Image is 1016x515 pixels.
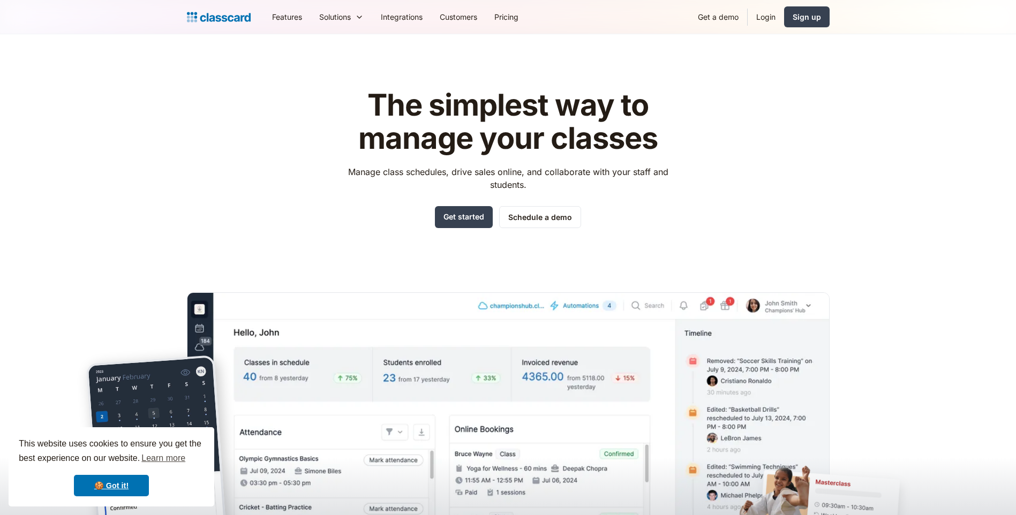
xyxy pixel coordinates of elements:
a: Schedule a demo [499,206,581,228]
div: Sign up [793,11,821,22]
div: Solutions [319,11,351,22]
a: dismiss cookie message [74,475,149,496]
a: Integrations [372,5,431,29]
span: This website uses cookies to ensure you get the best experience on our website. [19,437,204,466]
a: home [187,10,251,25]
div: cookieconsent [9,427,214,506]
a: Pricing [486,5,527,29]
a: learn more about cookies [140,450,187,466]
a: Get started [435,206,493,228]
a: Get a demo [689,5,747,29]
h1: The simplest way to manage your classes [338,89,678,155]
div: Solutions [311,5,372,29]
a: Customers [431,5,486,29]
a: Login [748,5,784,29]
a: Sign up [784,6,830,27]
a: Features [264,5,311,29]
p: Manage class schedules, drive sales online, and collaborate with your staff and students. [338,165,678,191]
